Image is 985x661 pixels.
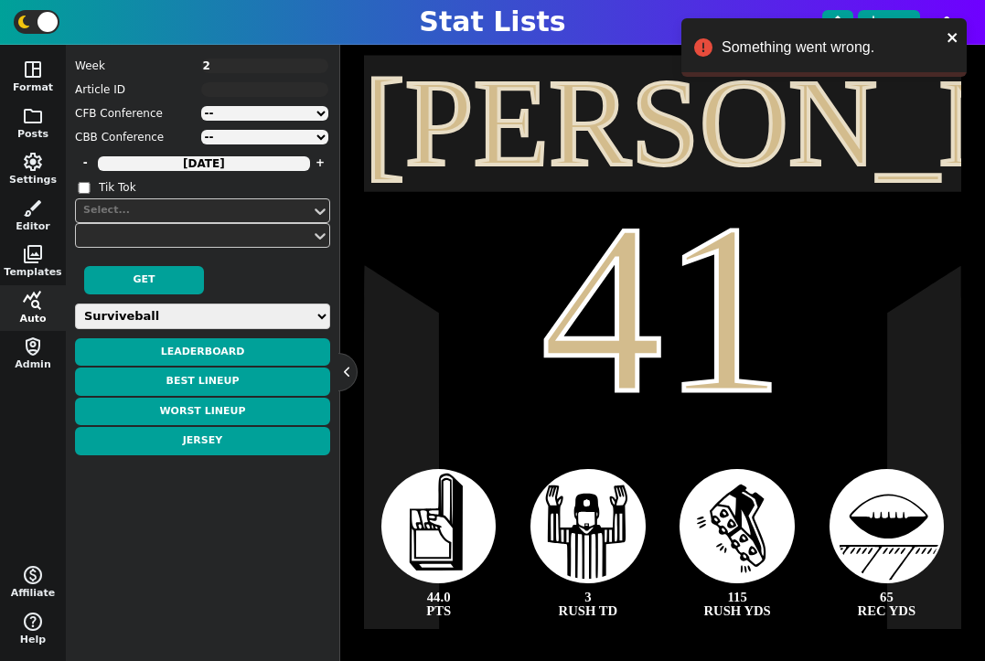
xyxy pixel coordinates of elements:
button: - [75,152,96,174]
div: [PERSON_NAME] [364,62,961,186]
button: close [947,26,959,48]
span: folder [22,105,44,127]
label: Week [75,58,199,74]
button: Worst Lineup [75,398,330,426]
h1: Stat Lists [419,5,565,38]
span: 115 RUSH YDS [703,591,770,617]
span: monetization_on [22,564,44,586]
span: query_stats [22,290,44,312]
span: 3 RUSH TD [559,591,618,617]
span: 65 REC YDS [858,591,916,617]
button: Best Lineup [75,368,330,396]
div: Something went wrong. [722,37,941,59]
span: brush [22,197,44,219]
span: 44.0 PTS [426,591,451,617]
div: 41 [364,187,961,430]
button: Get [84,266,204,294]
button: + [308,152,330,174]
button: Leaderboard [75,338,330,367]
textarea: 2 [201,59,329,73]
div: Select... [83,203,304,219]
label: CFB Conference [75,105,199,122]
span: shield_person [22,336,44,357]
label: CBB Conference [75,129,199,145]
span: space_dashboard [22,59,44,80]
span: help [22,611,44,633]
span: settings [22,151,44,173]
label: Article ID [75,81,199,98]
button: Jersey [75,427,330,455]
label: Tik Tok [99,179,330,196]
span: photo_library [22,243,44,265]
